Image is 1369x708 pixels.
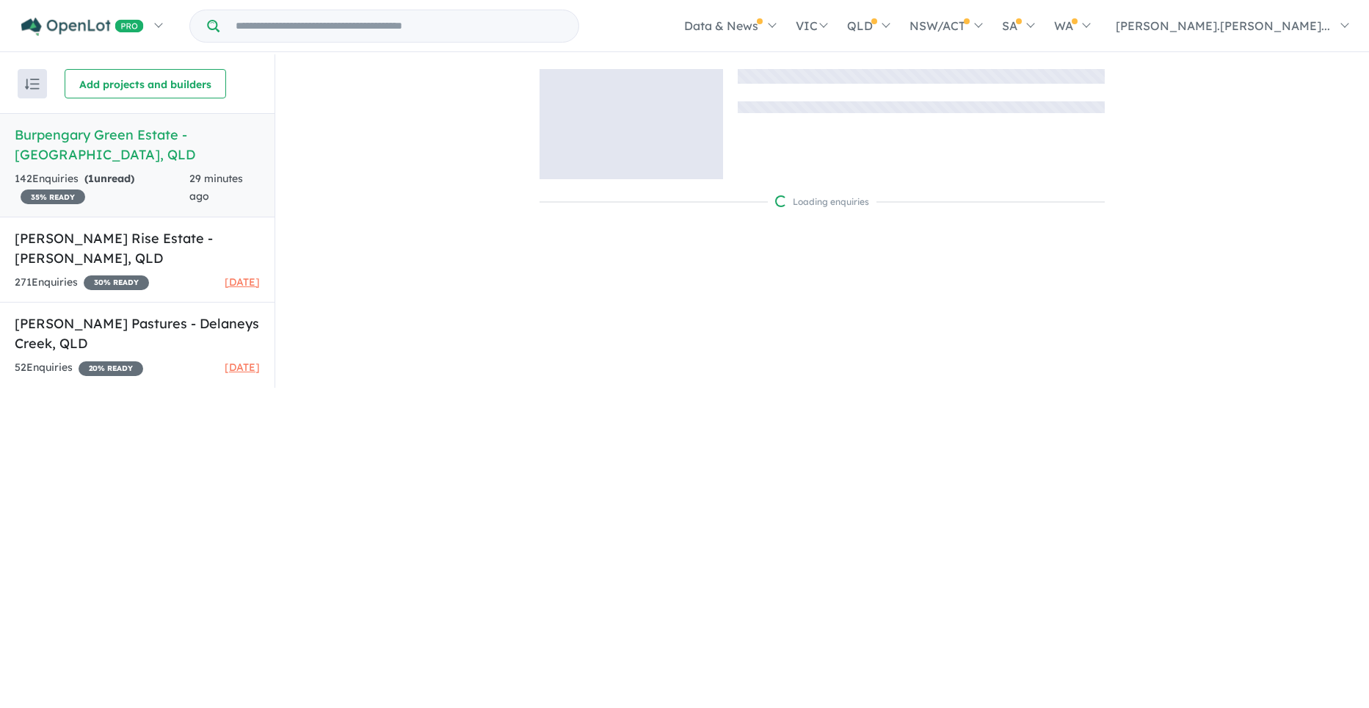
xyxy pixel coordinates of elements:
[15,228,260,268] h5: [PERSON_NAME] Rise Estate - [PERSON_NAME] , QLD
[15,314,260,353] h5: [PERSON_NAME] Pastures - Delaneys Creek , QLD
[189,172,243,203] span: 29 minutes ago
[222,10,575,42] input: Try estate name, suburb, builder or developer
[1116,18,1330,33] span: [PERSON_NAME].[PERSON_NAME]...
[88,172,94,185] span: 1
[15,274,149,292] div: 271 Enquir ies
[84,275,149,290] span: 30 % READY
[775,195,869,209] div: Loading enquiries
[225,361,260,374] span: [DATE]
[25,79,40,90] img: sort.svg
[79,361,143,376] span: 20 % READY
[84,172,134,185] strong: ( unread)
[15,170,189,206] div: 142 Enquir ies
[15,359,143,377] div: 52 Enquir ies
[21,189,85,204] span: 35 % READY
[15,125,260,165] h5: Burpengary Green Estate - [GEOGRAPHIC_DATA] , QLD
[21,18,144,36] img: Openlot PRO Logo White
[225,275,260,289] span: [DATE]
[65,69,226,98] button: Add projects and builders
